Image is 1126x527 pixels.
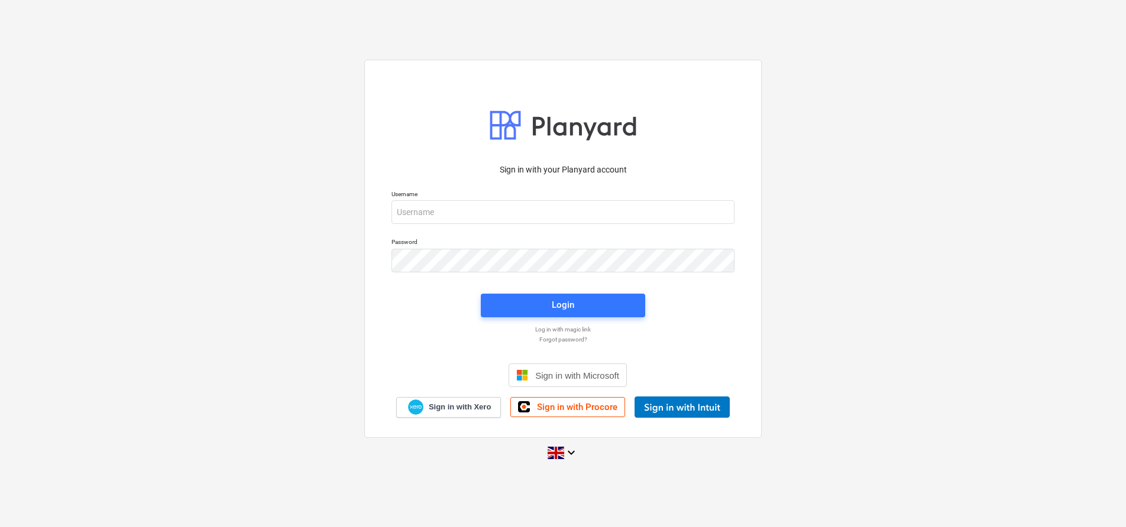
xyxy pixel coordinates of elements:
p: Sign in with your Planyard account [391,164,735,176]
img: Xero logo [408,399,423,415]
img: Microsoft logo [516,369,528,381]
a: Sign in with Procore [510,397,625,417]
a: Sign in with Xero [396,397,501,418]
button: Login [481,294,645,317]
i: keyboard_arrow_down [564,445,578,460]
span: Sign in with Xero [429,402,491,412]
div: Login [552,297,574,313]
p: Password [391,238,735,248]
input: Username [391,200,735,224]
a: Forgot password? [386,336,740,343]
p: Username [391,190,735,200]
span: Sign in with Microsoft [535,370,619,380]
a: Log in with magic link [386,326,740,333]
span: Sign in with Procore [537,402,617,412]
